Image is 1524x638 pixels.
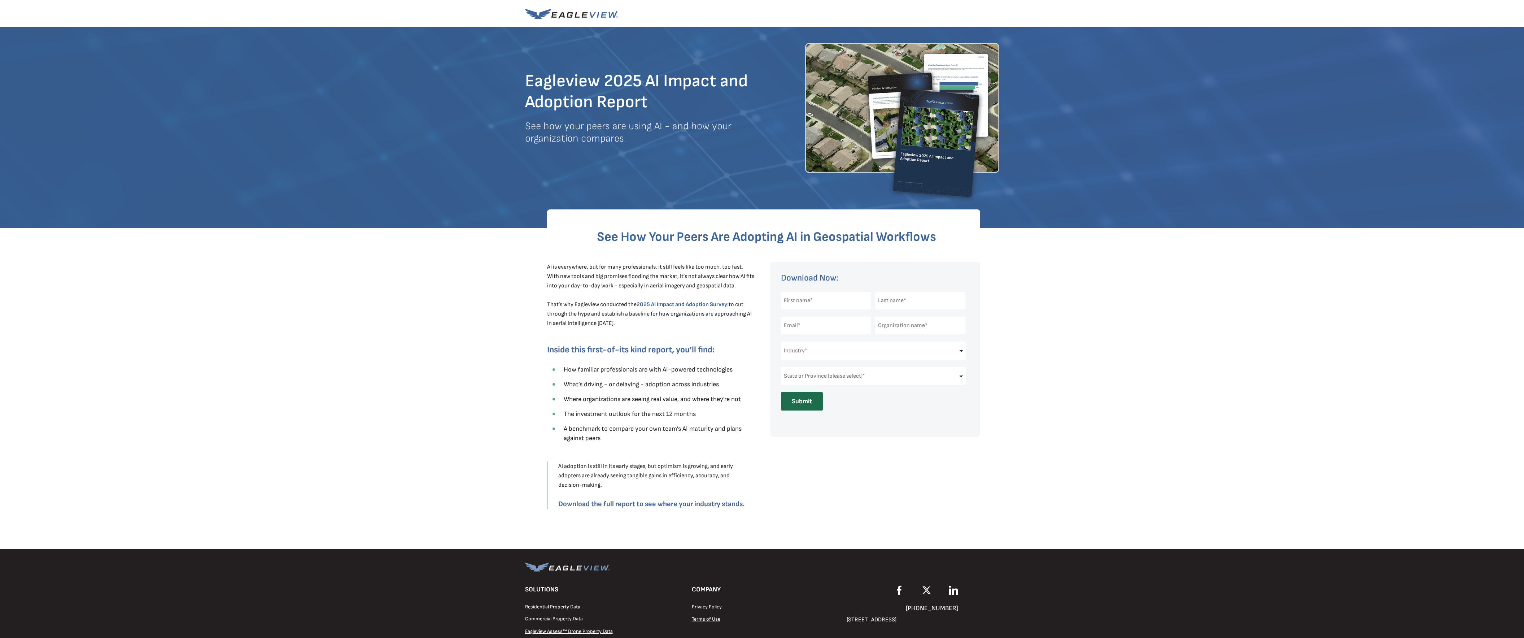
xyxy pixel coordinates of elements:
span: Eagleview 2025 AI Impact and Adoption Report [525,71,748,112]
span: What’s driving - or delaying - adoption across industries [564,381,719,388]
span: The investment outlook for the next 12 months [564,410,696,418]
span: to cut through the hype and establish a baseline for how organizations are approaching AI in aeri... [547,301,752,327]
input: First name* [781,292,871,309]
span: How familiar professionals are with AI-powered technologies [564,366,733,373]
span: Privacy Policy [692,604,722,610]
input: Email* [781,317,871,334]
input: Last name* [875,292,965,309]
img: EagleView X Twitter [921,586,932,595]
img: EagleView Facebook [897,586,901,595]
span: Where organizations are seeing real value, and where they’re not [564,395,741,403]
img: EagleView LinkedIn [949,586,958,595]
span: Inside this first-of-its kind report, you’ll find: [547,344,715,355]
a: Privacy Policy [692,604,722,609]
span: SOLUTIONS [525,586,558,593]
input: Organization name* [875,317,965,334]
span: [PHONE_NUMBER] [906,604,958,612]
span: AI adoption is still in its early stages, but optimism is growing, and early adopters are already... [558,463,733,489]
strong: 2025 AI Impact and Adoption Survey: [637,301,729,308]
span: Residential Property Data [525,604,580,610]
a: Commercial Property Data [525,616,583,621]
span: Download Now: [781,273,838,283]
span: [STREET_ADDRESS] [847,616,896,623]
span: See How Your Peers Are Adopting AI in Geospatial Workflows [597,229,936,245]
input: Submit [781,392,823,411]
span: Terms of Use [692,616,720,622]
strong: Download the full report to see where your industry stands. [558,500,744,508]
a: Eagleview Assess™ Drone Property Data [525,628,613,634]
span: See how your peers are using AI - and how your organization compares. [525,120,732,144]
span: A benchmark to compare your own team’s AI maturity and plans against peers [564,425,742,442]
a: Residential Property Data [525,604,580,609]
a: Terms of Use [692,616,720,622]
span: COMPANY [692,586,721,593]
span: AI is everywhere, but for many professionals, it still feels like too much, too fast. With new to... [547,264,754,308]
